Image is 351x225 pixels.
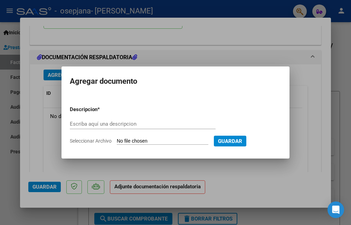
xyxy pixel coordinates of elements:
[214,136,246,146] button: Guardar
[328,201,344,218] div: Open Intercom Messenger
[218,138,242,144] span: Guardar
[70,75,281,88] h2: Agregar documento
[70,106,133,114] p: Descripcion
[70,138,112,144] span: Seleccionar Archivo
